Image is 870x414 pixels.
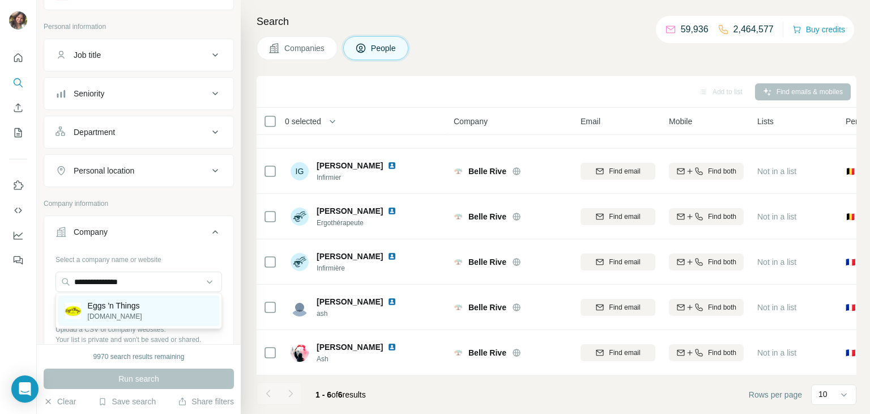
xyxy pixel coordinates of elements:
span: [PERSON_NAME] [317,341,383,353]
span: of [331,390,338,399]
button: Department [44,119,233,146]
span: Belle Rive [468,302,506,313]
img: Logo of Belle Rive [454,212,463,221]
p: Upload a CSV of company websites. [56,324,222,335]
p: Eggs 'n Things [88,300,142,311]
span: Ash [317,354,410,364]
span: Not in a list [757,303,796,312]
span: Find both [708,212,736,222]
button: Find email [581,254,655,271]
span: Find email [609,302,640,312]
button: Seniority [44,80,233,107]
p: Personal information [44,22,234,32]
span: Infirmière [317,263,410,273]
p: Your list is private and won't be saved or shared. [56,335,222,345]
span: Find both [708,257,736,267]
span: [PERSON_NAME] [317,251,383,262]
button: Find email [581,299,655,316]
span: results [315,390,366,399]
button: Use Surfe API [9,200,27,221]
button: Find both [669,344,744,361]
span: [PERSON_NAME] [317,160,383,171]
div: Job title [74,49,101,61]
button: Save search [98,396,156,407]
span: [PERSON_NAME] [317,296,383,307]
span: Companies [284,43,326,54]
button: Find both [669,254,744,271]
span: [PERSON_NAME] [317,205,383,217]
span: Not in a list [757,167,796,176]
button: Dashboard [9,225,27,246]
button: Enrich CSV [9,98,27,118]
span: 1 - 6 [315,390,331,399]
span: Not in a list [757,348,796,357]
button: Search [9,73,27,93]
span: Ergothérapeute [317,218,410,228]
div: Open Intercom Messenger [11,375,39,403]
button: Use Surfe on LinkedIn [9,175,27,196]
div: Seniority [74,88,104,99]
span: 🇧🇪 [846,211,855,222]
span: Company [454,116,488,127]
span: People [371,43,397,54]
span: Not in a list [757,257,796,267]
img: Logo of Belle Rive [454,257,463,267]
button: Find both [669,299,744,316]
img: Avatar [291,253,309,271]
p: 10 [818,388,828,400]
div: IG [291,162,309,180]
span: Rows per page [749,389,802,400]
button: Buy credits [792,22,845,37]
span: 🇫🇷 [846,347,855,358]
img: LinkedIn logo [387,297,396,306]
span: Belle Rive [468,211,506,222]
span: 0 selected [285,116,321,127]
button: Find both [669,208,744,225]
span: 🇫🇷 [846,302,855,313]
button: Feedback [9,250,27,271]
span: 🇧🇪 [846,166,855,177]
span: Belle Rive [468,347,506,358]
img: LinkedIn logo [387,161,396,170]
span: Find both [708,348,736,358]
p: [DOMAIN_NAME] [88,311,142,322]
img: Avatar [9,11,27,29]
button: Company [44,218,233,250]
img: LinkedIn logo [387,252,396,261]
img: Eggs 'n Things [65,303,81,319]
button: Find email [581,208,655,225]
p: 2,464,577 [733,23,774,36]
p: 59,936 [681,23,709,36]
button: Find both [669,163,744,180]
span: Belle Rive [468,256,506,268]
span: Not in a list [757,212,796,221]
img: Avatar [291,208,309,226]
button: Job title [44,41,233,69]
img: Avatar [291,298,309,316]
button: My lists [9,122,27,143]
span: Mobile [669,116,692,127]
img: LinkedIn logo [387,206,396,216]
span: Lists [757,116,774,127]
button: Find email [581,344,655,361]
span: 6 [338,390,343,399]
div: Select a company name or website [56,250,222,265]
span: Belle Rive [468,166,506,177]
div: Department [74,126,115,138]
span: Find both [708,302,736,312]
img: Avatar [291,344,309,362]
h4: Search [257,14,856,29]
div: Personal location [74,165,134,176]
button: Find email [581,163,655,180]
button: Quick start [9,48,27,68]
img: Logo of Belle Rive [454,348,463,357]
span: Find email [609,166,640,176]
img: Logo of Belle Rive [454,303,463,312]
span: Find both [708,166,736,176]
button: Share filters [178,396,234,407]
p: Company information [44,198,234,209]
span: Find email [609,257,640,267]
span: Infirmier [317,172,410,183]
img: LinkedIn logo [387,343,396,352]
img: Logo of Belle Rive [454,167,463,176]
